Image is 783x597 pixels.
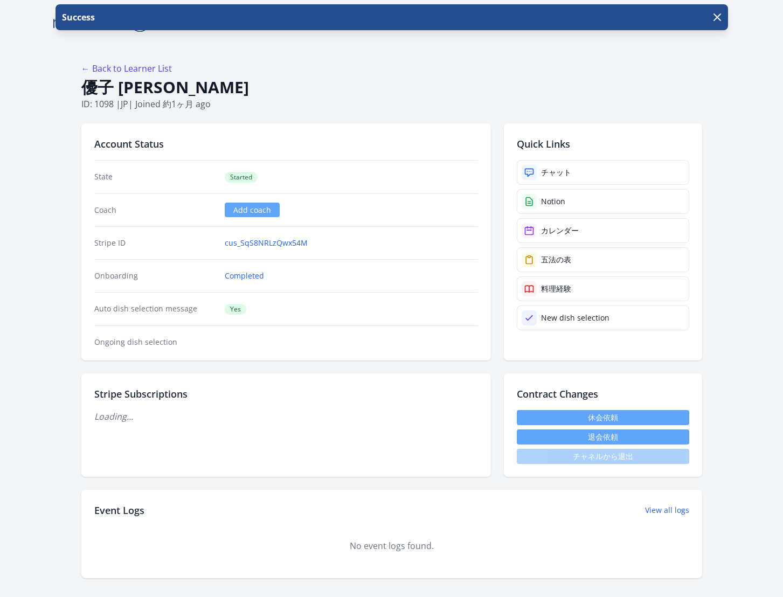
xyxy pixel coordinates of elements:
[517,449,689,464] span: チャネルから退出
[645,505,689,516] a: View all logs
[541,225,579,236] div: カレンダー
[517,136,689,151] h2: Quick Links
[541,283,571,294] div: 料理経験
[60,11,95,24] p: Success
[517,410,689,425] a: 休会依頼
[81,98,702,110] p: ID: 1098 | | Joined 約1ヶ月 ago
[541,313,609,323] div: New dish selection
[94,136,478,151] h2: Account Status
[517,218,689,243] a: カレンダー
[517,386,689,401] h2: Contract Changes
[517,429,689,445] button: 退会依頼
[94,410,478,423] p: Loading...
[517,276,689,301] a: 料理経験
[541,196,565,207] div: Notion
[94,238,217,248] dt: Stripe ID
[94,337,217,348] dt: Ongoing dish selection
[517,189,689,214] a: Notion
[517,160,689,185] a: チャット
[94,171,217,183] dt: State
[94,503,144,518] h2: Event Logs
[517,306,689,330] a: New dish selection
[517,247,689,272] a: 五法の表
[121,98,128,110] span: jp
[94,539,689,552] div: No event logs found.
[94,205,217,216] dt: Coach
[94,270,217,281] dt: Onboarding
[225,238,308,248] a: cus_SqS8NRLzQwx54M
[94,386,478,401] h2: Stripe Subscriptions
[81,77,702,98] h1: 優子 [PERSON_NAME]
[225,304,246,315] span: Yes
[81,63,172,74] a: ← Back to Learner List
[225,203,280,217] a: Add coach
[541,254,571,265] div: 五法の表
[225,270,264,281] a: Completed
[225,172,258,183] span: Started
[94,303,217,315] dt: Auto dish selection message
[541,167,571,178] div: チャット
